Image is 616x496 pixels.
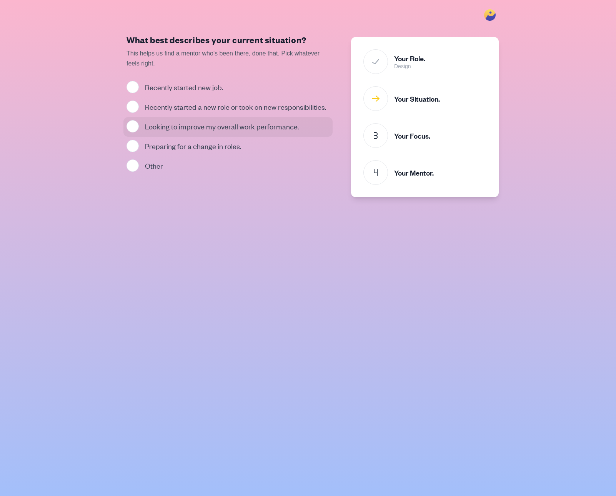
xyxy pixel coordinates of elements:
[394,54,425,63] div: Your Role.
[145,141,241,151] label: Preparing for a change in roles.
[127,49,330,69] p: This helps us find a mentor who's been there, done that. Pick whatever feels right.
[127,101,139,113] input: Recently started a new role or took on new responsibilities.
[145,102,326,111] label: Recently started a new role or took on new responsibilities.
[127,120,139,132] input: Looking to improve my overall work performance.
[394,131,430,141] div: Your Focus.
[394,94,440,104] div: Your Situation.
[127,140,139,152] input: Preparing for a change in roles.
[394,63,425,70] p: Design
[127,159,139,172] input: Other
[127,81,139,93] input: Recently started new job.
[145,82,223,92] label: Recently started new job.
[145,161,163,170] label: Other
[127,34,330,45] h1: What best describes your current situation?
[394,168,434,178] div: Your Mentor.
[145,121,299,131] label: Looking to improve my overall work performance.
